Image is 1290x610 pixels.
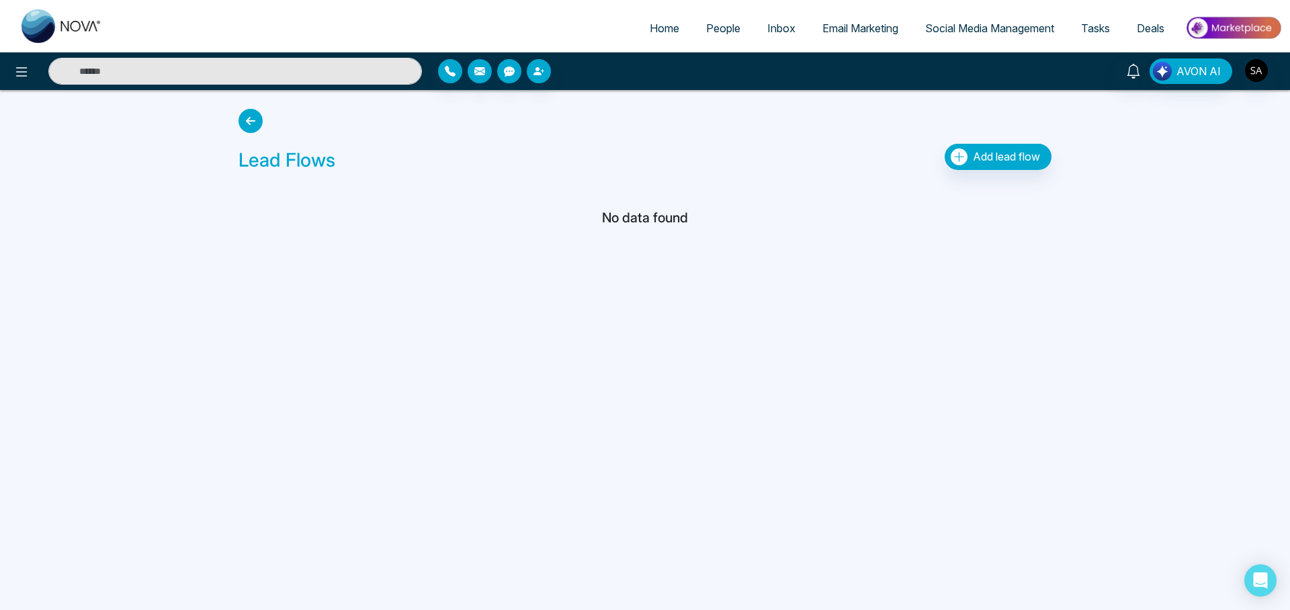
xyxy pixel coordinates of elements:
[809,15,912,41] a: Email Marketing
[650,21,679,35] span: Home
[1176,63,1221,79] span: AVON AI
[1068,15,1123,41] a: Tasks
[912,15,1068,41] a: Social Media Management
[636,15,693,41] a: Home
[822,21,898,35] span: Email Marketing
[1244,564,1277,597] div: Open Intercom Messenger
[1185,13,1282,43] img: Market-place.gif
[767,21,795,35] span: Inbox
[925,21,1054,35] span: Social Media Management
[1081,21,1110,35] span: Tasks
[754,15,809,41] a: Inbox
[693,15,754,41] a: People
[1245,59,1268,82] img: User Avatar
[1153,62,1172,81] img: Lead Flow
[706,21,740,35] span: People
[1137,21,1164,35] span: Deals
[973,150,1040,163] span: Add lead flow
[21,9,102,43] img: Nova CRM Logo
[1123,15,1178,41] a: Deals
[239,210,1051,226] h5: No data found
[945,144,1051,170] button: Add lead flow
[239,144,335,172] h3: Lead Flows
[1150,58,1232,84] button: AVON AI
